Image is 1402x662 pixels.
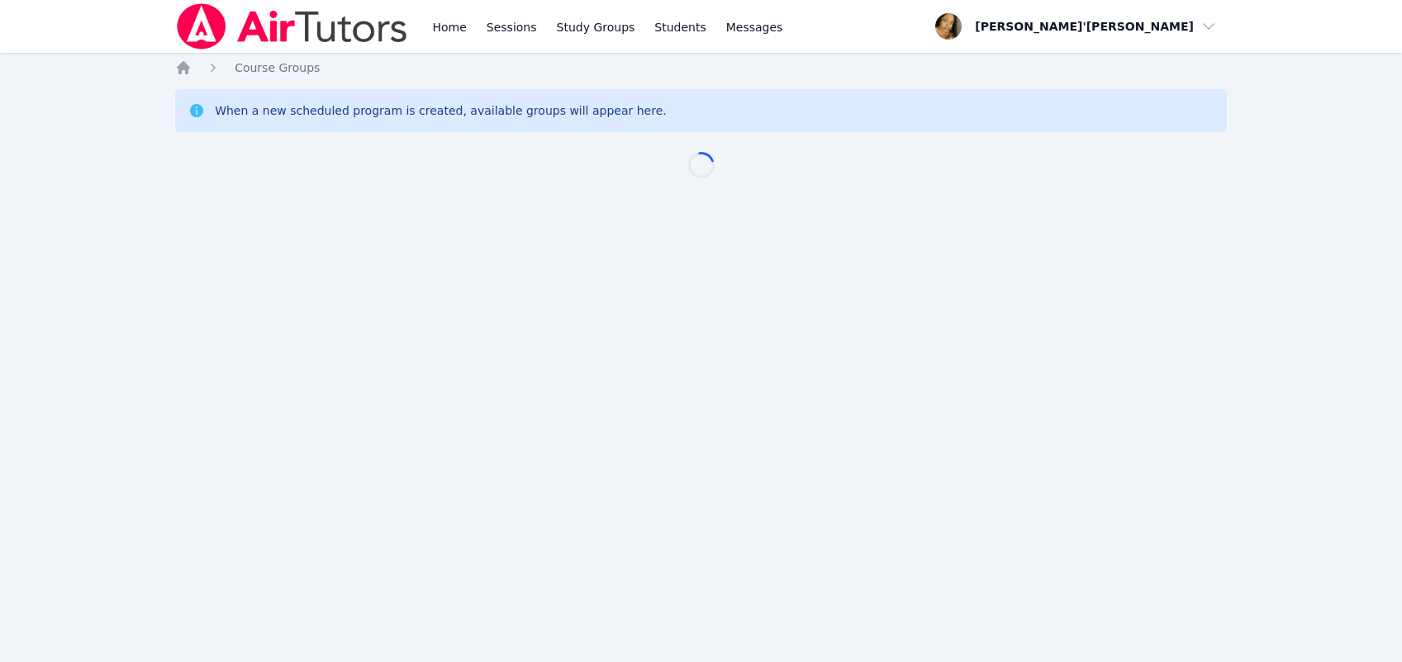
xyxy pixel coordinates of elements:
[235,59,320,76] a: Course Groups
[175,59,1227,76] nav: Breadcrumb
[215,102,667,119] div: When a new scheduled program is created, available groups will appear here.
[235,61,320,74] span: Course Groups
[175,3,409,50] img: Air Tutors
[726,19,783,35] span: Messages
